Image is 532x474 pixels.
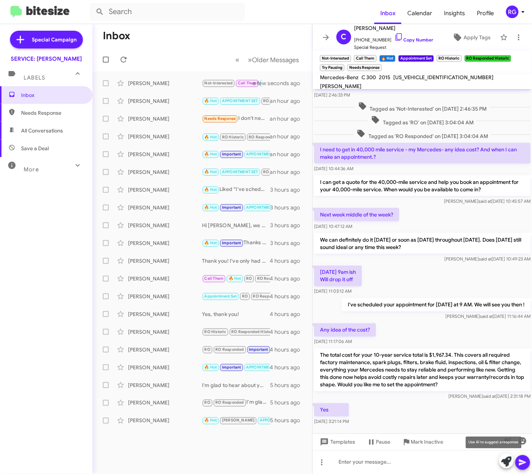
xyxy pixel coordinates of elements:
div: an hour ago [270,133,306,140]
span: Important [222,205,241,210]
span: APPOINTMENT SET [246,205,282,210]
input: Search [90,3,245,21]
span: Appointment Set [205,294,237,299]
span: RO Responded [215,347,244,352]
div: 2-3 hours with the wash [202,97,270,105]
span: Important [222,152,241,157]
div: [PERSON_NAME] [128,381,202,389]
span: APPOINTMENT SET [222,169,258,174]
span: Calendar [401,3,438,24]
div: [PERSON_NAME] [128,186,202,194]
span: [PERSON_NAME] [222,418,255,423]
span: [DATE] 3:21:14 PM [314,419,349,424]
span: 🔥 Hot [205,187,217,192]
div: 5 hours ago [270,417,306,424]
span: 🔥 Hot [205,205,217,210]
div: an hour ago [270,115,306,122]
span: Inbox [374,3,401,24]
span: Tagged as 'RO' on [DATE] 3:04:04 AM [368,115,477,126]
div: 4 hours ago [270,257,306,265]
div: We are also open [DATE] if that works for you [202,327,270,336]
div: The transmission filter and fluid change is due [202,274,270,283]
span: Older Messages [252,56,299,64]
div: an hour ago [270,97,306,105]
span: Mercedes-Benz [320,74,358,81]
div: [PERSON_NAME] [128,293,202,300]
div: [PERSON_NAME] [128,115,202,122]
span: RO Responded Historic [231,329,276,334]
div: The service itself was fine. I think the check in and check out process could be better [202,416,270,425]
span: 🔥 Hot [205,135,217,139]
span: APPOINTMENT SET [222,98,258,103]
a: Copy Number [394,37,433,43]
p: Any idea of the cost? [314,323,376,337]
span: 🔥 Hot [205,169,217,174]
span: Important [222,241,241,245]
div: I will, thank you [202,345,270,354]
div: Thank you! I've only had my GLA for a couple of years, so I won't be looking for a new car for a ... [202,257,270,265]
div: Yes, thank you! [202,310,270,318]
span: Call Them [205,276,224,281]
span: 🔥 Hot [205,98,217,103]
div: [PERSON_NAME] [128,328,202,336]
small: RO Responded Historic [465,55,511,62]
p: Next week middle of the week? [314,208,399,221]
div: I will book your appointment for [DATE] with a loaner at 9:00 AM. We will see you then! [202,150,270,158]
p: [DATE] 9am ish Will drop it off [314,266,362,286]
p: I've scheduled your appointment for [DATE] at 9 AM. We will see you then ! [342,298,531,312]
a: Insights [438,3,471,24]
span: [DATE] 2:46:33 PM [314,92,350,98]
span: APPOINTMENT SET [260,418,296,423]
span: [PERSON_NAME] [DATE] 10:49:23 AM [444,256,531,262]
div: I'm glad to hear about your positive experience! If you have any further questions or need assist... [202,381,270,389]
a: Profile [471,3,500,24]
div: 3 hours ago [270,204,306,211]
div: SERVICE: [PERSON_NAME] [11,55,82,63]
div: 4 hours ago [270,346,306,353]
span: Special Campaign [32,36,77,43]
span: 🔥 Hot [205,418,217,423]
div: Liked “I've scheduled your appointment for [DATE] 8:30 AM and noted your need for a loaner vehicl... [202,185,270,194]
div: [PERSON_NAME] [128,97,202,105]
small: Try Pausing [320,64,344,71]
div: [PERSON_NAME] [128,399,202,407]
span: RO [263,98,269,103]
span: [DATE] 10:44:36 AM [314,166,353,171]
span: 🔥 Hot [229,276,241,281]
span: 2015 [379,74,390,81]
div: I'm glad to hear that you had a great experience with [PERSON_NAME]! If you need to schedule any ... [202,399,270,407]
span: RO [242,294,248,299]
span: said at [483,394,496,399]
div: 3 hours ago [270,222,306,229]
span: Pause [376,436,390,449]
div: [PERSON_NAME] [128,310,202,318]
span: RO Responded [257,276,286,281]
div: 5 hours ago [270,399,306,407]
div: [PERSON_NAME] [128,417,202,424]
div: a few seconds ago [262,80,306,87]
div: Yes, thank you. [PERSON_NAME] is always great. [202,363,270,372]
button: Pause [361,436,396,449]
span: Special Request [354,44,433,51]
span: APPOINTMENT SET [246,152,282,157]
span: [PERSON_NAME] [DATE] 10:45:57 AM [444,198,531,204]
span: RO Responded Historic [249,135,293,139]
p: The total cost for your 10-year service total is $1,967.34. This covers all required factory main... [314,349,531,391]
div: 5 hours ago [270,381,306,389]
span: Save a Deal [21,145,49,152]
span: [DATE] 10:47:12 AM [314,223,352,229]
span: RO Historic [205,329,226,334]
span: [PHONE_NUMBER] [354,33,433,44]
small: Appointment Set [398,55,434,62]
button: Next [243,52,303,67]
div: 4 hours ago [270,310,306,318]
span: C [341,31,347,43]
span: [DATE] 11:17:06 AM [314,339,352,344]
span: Call Them [238,81,257,85]
div: [PERSON_NAME] [128,80,202,87]
span: « [235,55,239,64]
div: I don't need a service. I have driven very few miles. [202,114,270,123]
button: Previous [231,52,244,67]
span: All Conversations [21,127,63,134]
span: Needs Response [205,116,236,121]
